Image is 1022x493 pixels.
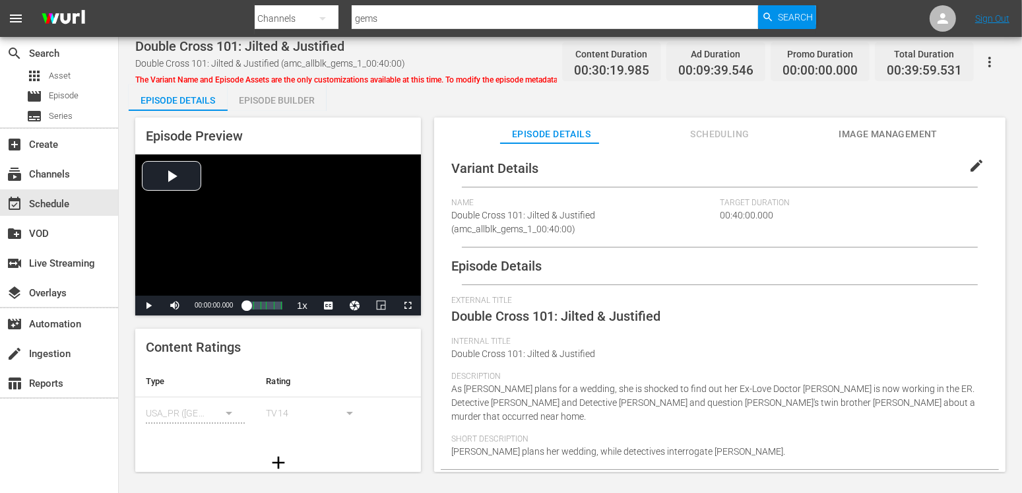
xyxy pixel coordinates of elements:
span: Scheduling [670,126,769,143]
button: Fullscreen [395,296,421,315]
button: Play [135,296,162,315]
span: Create [7,137,22,152]
th: Type [135,366,255,397]
button: edit [961,150,992,181]
span: Short Description [451,434,982,445]
span: Name [451,198,713,209]
span: 00:09:39.546 [678,63,753,79]
span: Episode Details [451,258,542,274]
button: Playback Rate [289,296,315,315]
span: Series [49,110,73,123]
span: Automation [7,316,22,332]
span: 00:40:00.000 [720,210,773,220]
span: Episode Preview [146,128,243,144]
span: table_chart [7,376,22,391]
button: Search [758,5,816,29]
div: USA_PR ([GEOGRAPHIC_DATA] ([GEOGRAPHIC_DATA])) [146,395,245,432]
span: event_available [7,196,22,212]
span: Double Cross 101: Jilted & Justified [135,38,344,54]
span: Target Duration [720,198,874,209]
span: Double Cross 101: Jilted & Justified [451,348,595,359]
span: Internal Title [451,337,982,347]
img: ans4CAIJ8jUAAAAAAAAAAAAAAAAAAAAAAAAgQb4GAAAAAAAAAAAAAAAAAAAAAAAAJMjXAAAAAAAAAAAAAAAAAAAAAAAAgAT5G... [32,3,95,34]
button: Captions [315,296,342,315]
span: External Title [451,296,982,306]
div: TV14 [266,395,365,432]
span: Double Cross 101: Jilted & Justified (amc_allblk_gems_1_00:40:00) [451,210,595,234]
span: 00:39:59.531 [887,63,962,79]
div: Ad Duration [678,45,753,63]
span: Double Cross 101: Jilted & Justified [451,308,660,324]
span: Double Cross 101: Jilted & Justified (amc_allblk_gems_1_00:40:00) [135,58,405,69]
span: Content Ratings [146,339,241,355]
span: Episode Details [502,126,601,143]
span: 00:00:00.000 [782,63,858,79]
div: Episode Details [129,84,228,116]
span: [PERSON_NAME] plans her wedding, while detectives interrogate [PERSON_NAME]. [451,446,785,457]
span: Channels [7,166,22,182]
span: Search [778,5,813,29]
span: Image Management [839,126,938,143]
span: Episode [26,88,42,104]
span: Asset [49,69,71,82]
span: Description [451,372,982,382]
button: Jump To Time [342,296,368,315]
span: Episode [49,89,79,102]
div: Episode Builder [228,84,327,116]
span: search [7,46,22,61]
button: Picture-in-Picture [368,296,395,315]
span: 00:30:19.985 [574,63,649,79]
span: Ingestion [7,346,22,362]
button: Episode Builder [228,84,327,111]
span: apps [26,68,42,84]
span: edit [969,158,984,174]
div: Promo Duration [782,45,858,63]
button: Mute [162,296,188,315]
div: Total Duration [887,45,962,63]
span: Live Streaming [7,255,22,271]
button: Episode Details [129,84,228,111]
span: layers [7,285,22,301]
th: Rating [255,366,375,397]
span: The Variant Name and Episode Assets are the only customizations available at this time. To modify... [135,75,676,84]
table: simple table [135,366,421,438]
span: As [PERSON_NAME] plans for a wedding, she is shocked to find out her Ex-Love Doctor [PERSON_NAME]... [451,383,975,422]
span: menu [8,11,24,26]
a: Sign Out [975,13,1009,24]
span: Variant Details [451,160,538,176]
div: Content Duration [574,45,649,63]
span: 00:00:00.000 [195,302,233,309]
div: Progress Bar [246,302,282,310]
div: Video Player [135,154,421,315]
span: Series [26,108,42,124]
span: create_new_folder [7,226,22,242]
